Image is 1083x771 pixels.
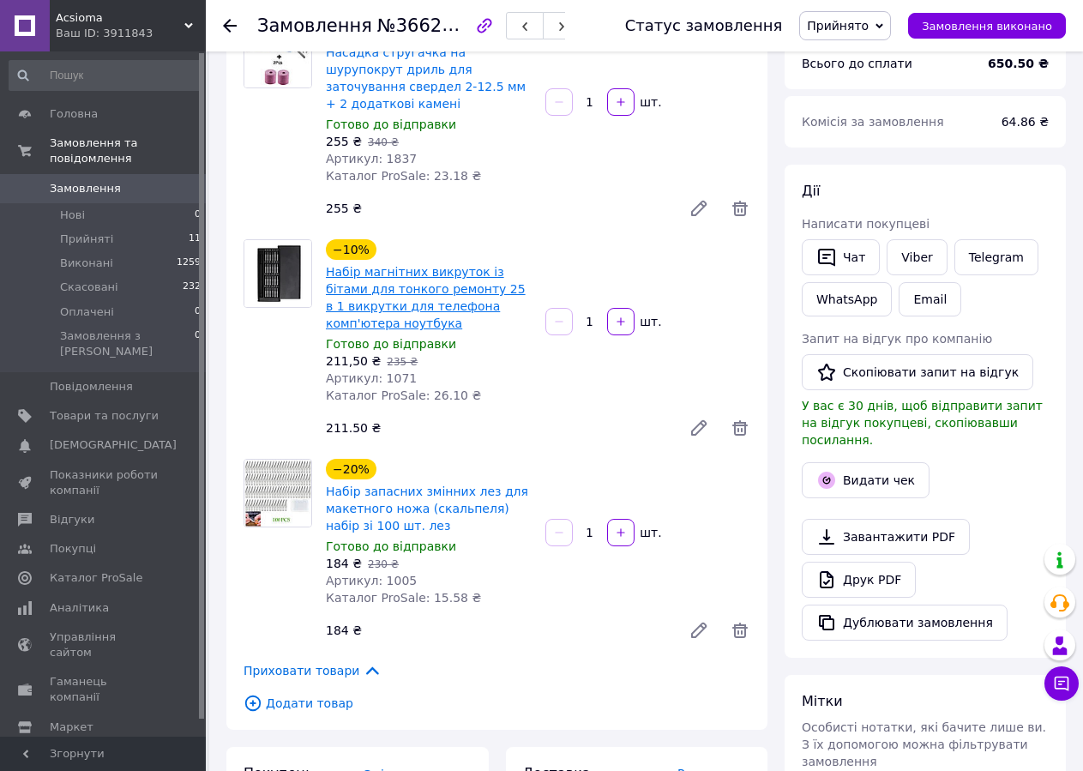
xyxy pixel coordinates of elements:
a: Набір запасних змінних лез для макетного ножа (скальпеля) набір зі 100 шт. лез [326,485,528,533]
div: шт. [636,313,664,330]
div: −20% [326,459,376,479]
span: Прийнято [807,19,869,33]
span: Замовлення виконано [922,20,1052,33]
span: Приховати товари [244,661,382,680]
span: 0 [195,208,201,223]
span: Каталог ProSale: 15.58 ₴ [326,591,481,605]
a: Набір магнітних викруток із бітами для тонкого ремонту 25 в 1 викрутки для телефона комп'ютера но... [326,265,526,330]
a: Viber [887,239,947,275]
span: Товари та послуги [50,408,159,424]
span: Каталог ProSale [50,570,142,586]
span: Відгуки [50,512,94,527]
div: 255 ₴ [319,196,675,220]
b: 650.50 ₴ [988,57,1049,70]
span: Виконані [60,256,113,271]
a: Telegram [954,239,1038,275]
span: №366259452 [377,15,499,36]
span: Замовлення та повідомлення [50,136,206,166]
span: Додати товар [244,694,750,713]
a: Редагувати [682,411,716,445]
span: 232 [183,280,201,295]
span: 0 [195,328,201,359]
span: Показники роботи компанії [50,467,159,498]
img: Набір магнітних викруток із бітами для тонкого ремонту 25 в 1 викрутки для телефона комп'ютера но... [244,240,310,307]
span: Всього до сплати [802,57,912,70]
span: Запит на відгук про компанію [802,332,992,346]
span: Замовлення [50,181,121,196]
span: Маркет [50,720,93,735]
a: Редагувати [682,613,716,648]
span: 184 ₴ [326,557,362,570]
div: Повернутися назад [223,17,237,34]
button: Email [899,282,961,316]
a: WhatsApp [802,282,892,316]
span: У вас є 30 днів, щоб відправити запит на відгук покупцеві, скопіювавши посилання. [802,399,1043,447]
span: 340 ₴ [368,136,399,148]
a: Редагувати [682,191,716,226]
span: Дії [802,183,820,199]
button: Дублювати замовлення [802,605,1008,641]
span: Артикул: 1837 [326,152,417,166]
a: Завантажити PDF [802,519,970,555]
span: Готово до відправки [326,337,456,351]
button: Видати чек [802,462,930,498]
button: Замовлення виконано [908,13,1066,39]
div: −10% [326,239,376,260]
span: 1259 [177,256,201,271]
span: Артикул: 1071 [326,371,417,385]
div: 211.50 ₴ [319,416,675,440]
div: Статус замовлення [625,17,783,34]
span: 211,50 ₴ [326,354,381,368]
span: [DEMOGRAPHIC_DATA] [50,437,177,453]
span: Готово до відправки [326,539,456,553]
span: Мітки [802,693,843,709]
span: 230 ₴ [368,558,399,570]
span: Головна [50,106,98,122]
span: Оплачені [60,304,114,320]
span: Видалити [730,418,750,438]
input: Пошук [9,60,202,91]
span: Гаманець компанії [50,674,159,705]
div: шт. [636,93,664,111]
span: Управління сайтом [50,629,159,660]
a: Друк PDF [802,562,916,598]
div: Ваш ID: 3911843 [56,26,206,41]
span: Комісія за замовлення [802,115,944,129]
button: Чат [802,239,880,275]
span: 0 [195,304,201,320]
button: Скопіювати запит на відгук [802,354,1033,390]
span: Покупці [50,541,96,557]
span: Замовлення з [PERSON_NAME] [60,328,195,359]
span: 64.86 ₴ [1002,115,1049,129]
span: Аналітика [50,600,109,616]
span: Видалити [730,198,750,219]
img: Набір запасних змінних лез для макетного ножа (скальпеля) набір зі 100 шт. лез [244,460,311,527]
span: Замовлення [257,15,372,36]
span: 11 [189,232,201,247]
span: Видалити [730,620,750,641]
span: Нові [60,208,85,223]
span: Прийняті [60,232,113,247]
div: 184 ₴ [319,618,675,642]
span: Каталог ProSale: 23.18 ₴ [326,169,481,183]
span: Каталог ProSale: 26.10 ₴ [326,389,481,402]
img: Насадка стругачка на шурупокрут дриль для заточування свердел 2-12.5 мм + 2 додаткові камені [244,21,311,87]
span: Готово до відправки [326,117,456,131]
span: Особисті нотатки, які бачите лише ви. З їх допомогою можна фільтрувати замовлення [802,720,1046,768]
a: Насадка стругачка на шурупокрут дриль для заточування свердел 2-12.5 мм + 2 додаткові камені [326,45,526,111]
span: Артикул: 1005 [326,574,417,587]
span: 255 ₴ [326,135,362,148]
button: Чат з покупцем [1044,666,1079,701]
div: шт. [636,524,664,541]
span: 235 ₴ [387,356,418,368]
span: Повідомлення [50,379,133,395]
span: Скасовані [60,280,118,295]
span: Написати покупцеві [802,217,930,231]
span: Acsioma [56,10,184,26]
